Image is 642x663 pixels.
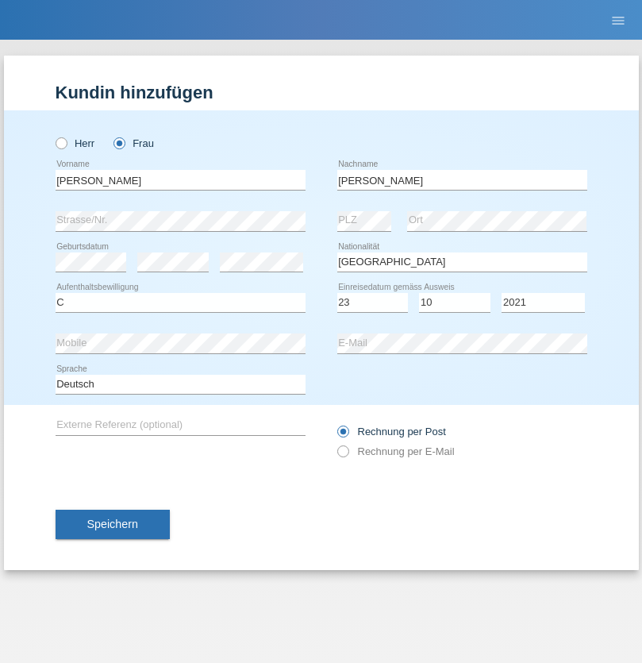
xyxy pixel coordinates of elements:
[56,83,587,102] h1: Kundin hinzufügen
[56,137,95,149] label: Herr
[56,510,170,540] button: Speichern
[113,137,154,149] label: Frau
[337,445,348,465] input: Rechnung per E-Mail
[337,426,446,438] label: Rechnung per Post
[113,137,124,148] input: Frau
[602,15,634,25] a: menu
[337,445,455,457] label: Rechnung per E-Mail
[337,426,348,445] input: Rechnung per Post
[87,518,138,530] span: Speichern
[56,137,66,148] input: Herr
[610,13,626,29] i: menu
